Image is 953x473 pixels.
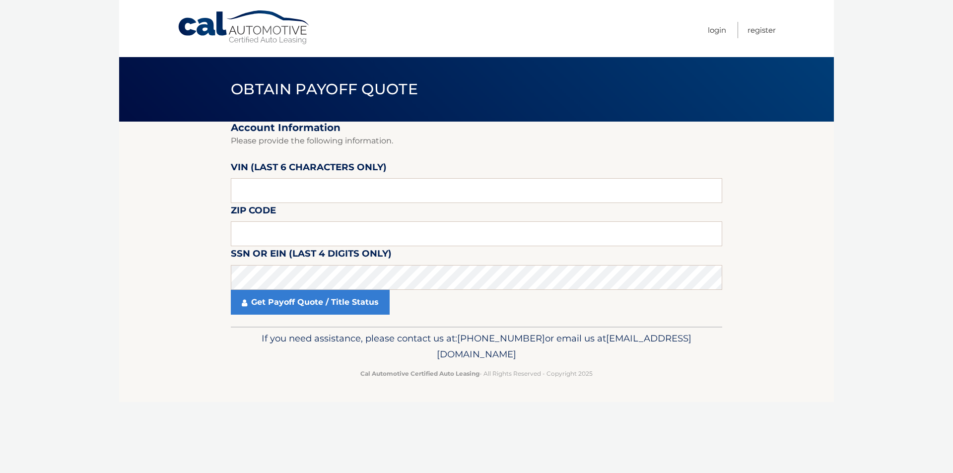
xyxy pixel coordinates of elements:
p: Please provide the following information. [231,134,722,148]
a: Get Payoff Quote / Title Status [231,290,390,315]
p: - All Rights Reserved - Copyright 2025 [237,368,716,379]
label: Zip Code [231,203,276,221]
p: If you need assistance, please contact us at: or email us at [237,331,716,362]
span: Obtain Payoff Quote [231,80,418,98]
a: Cal Automotive [177,10,311,45]
label: SSN or EIN (last 4 digits only) [231,246,392,265]
h2: Account Information [231,122,722,134]
a: Login [708,22,726,38]
strong: Cal Automotive Certified Auto Leasing [360,370,479,377]
span: [PHONE_NUMBER] [457,333,545,344]
a: Register [748,22,776,38]
label: VIN (last 6 characters only) [231,160,387,178]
